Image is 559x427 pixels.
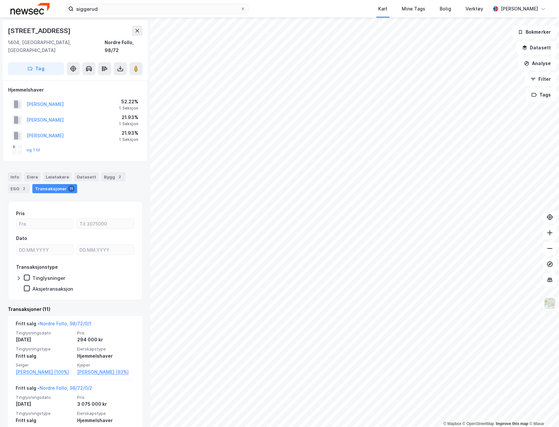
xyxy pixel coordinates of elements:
[544,297,556,310] img: Z
[16,384,92,395] div: Fritt salg -
[119,137,138,142] div: 1 Seksjon
[119,106,138,111] div: 1 Seksjon
[77,368,135,376] a: [PERSON_NAME] (93%)
[518,57,556,70] button: Analyse
[8,305,143,313] div: Transaksjoner (11)
[16,210,25,217] div: Pris
[77,362,135,368] span: Kjøper
[8,86,142,94] div: Hjemmelshaver
[525,73,556,86] button: Filter
[119,121,138,127] div: 1 Seksjon
[496,421,528,426] a: Improve this map
[16,330,73,336] span: Tinglysningsdato
[77,411,135,416] span: Eierskapstype
[16,362,73,368] span: Selger
[517,41,556,54] button: Datasett
[119,129,138,137] div: 21.93%
[68,185,75,192] div: 11
[8,172,22,181] div: Info
[77,245,134,255] input: DD.MM.YYYY
[77,417,135,424] div: Hjemmelshaver
[77,352,135,360] div: Hjemmelshaver
[40,321,91,326] a: Nordre Follo, 98/72/0/1
[16,245,74,255] input: DD.MM.YYYY
[16,263,58,271] div: Transaksjonstype
[378,5,387,13] div: Kart
[8,26,72,36] div: [STREET_ADDRESS]
[526,396,559,427] div: Kontrollprogram for chat
[77,336,135,344] div: 294 000 kr
[43,172,72,181] div: Leietakere
[8,184,30,193] div: ESG
[16,320,91,330] div: Fritt salg -
[32,184,77,193] div: Transaksjoner
[119,98,138,106] div: 52.22%
[40,385,92,391] a: Nordre Follo, 98/72/0/2
[74,4,240,14] input: Søk på adresse, matrikkel, gårdeiere, leietakere eller personer
[16,336,73,344] div: [DATE]
[16,234,27,242] div: Dato
[32,275,65,281] div: Tinglysninger
[116,174,123,180] div: 2
[32,286,73,292] div: Aksjetransaksjon
[8,62,64,75] button: Tag
[105,39,143,54] div: Nordre Follo, 98/72
[77,400,135,408] div: 3 075 000 kr
[74,172,99,181] div: Datasett
[77,346,135,352] span: Eierskapstype
[526,88,556,101] button: Tags
[16,368,73,376] a: [PERSON_NAME] (100%)
[24,172,41,181] div: Eiere
[77,395,135,400] span: Pris
[21,185,27,192] div: 2
[16,411,73,416] span: Tinglysningstype
[466,5,483,13] div: Verktøy
[16,400,73,408] div: [DATE]
[16,352,73,360] div: Fritt salg
[16,395,73,400] span: Tinglysningsdato
[526,396,559,427] iframe: Chat Widget
[512,26,556,39] button: Bokmerker
[16,346,73,352] span: Tinglysningstype
[443,421,461,426] a: Mapbox
[402,5,425,13] div: Mine Tags
[440,5,451,13] div: Bolig
[10,3,50,14] img: newsec-logo.f6e21ccffca1b3a03d2d.png
[101,172,126,181] div: Bygg
[77,330,135,336] span: Pris
[501,5,538,13] div: [PERSON_NAME]
[463,421,494,426] a: OpenStreetMap
[16,417,73,424] div: Fritt salg
[8,39,105,54] div: 1404, [GEOGRAPHIC_DATA], [GEOGRAPHIC_DATA]
[77,219,134,229] input: Til 3075000
[119,113,138,121] div: 21.93%
[16,219,74,229] input: Fra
